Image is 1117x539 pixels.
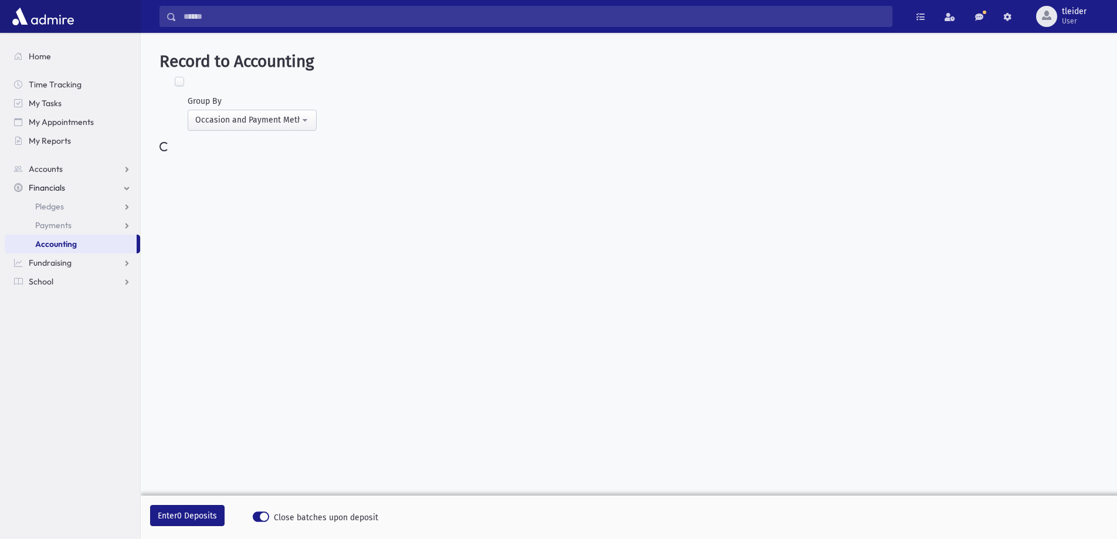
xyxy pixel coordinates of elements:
a: Accounts [5,160,140,178]
span: Accounting [35,239,77,249]
a: Fundraising [5,253,140,272]
span: Close batches upon deposit [274,511,378,524]
span: tleider [1062,7,1087,16]
span: 0 Deposits [177,511,217,521]
input: Search [176,6,892,27]
span: Home [29,51,51,62]
span: Financials [29,182,65,193]
span: User [1062,16,1087,26]
a: Home [5,47,140,66]
span: My Appointments [29,117,94,127]
button: Enter0 Deposits [150,505,225,526]
button: Occasion and Payment Method [188,110,317,131]
span: Fundraising [29,257,72,268]
span: Time Tracking [29,79,82,90]
div: Group By [188,95,317,107]
span: My Reports [29,135,71,146]
a: Accounting [5,235,137,253]
span: Pledges [35,201,64,212]
span: School [29,276,53,287]
a: Pledges [5,197,140,216]
a: My Tasks [5,94,140,113]
a: Payments [5,216,140,235]
a: My Appointments [5,113,140,131]
a: Time Tracking [5,75,140,94]
a: My Reports [5,131,140,150]
span: My Tasks [29,98,62,109]
span: Payments [35,220,72,230]
a: Financials [5,178,140,197]
img: AdmirePro [9,5,77,28]
span: Record to Accounting [159,52,314,71]
div: Occasion and Payment Method [195,114,300,126]
a: School [5,272,140,291]
span: Accounts [29,164,63,174]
